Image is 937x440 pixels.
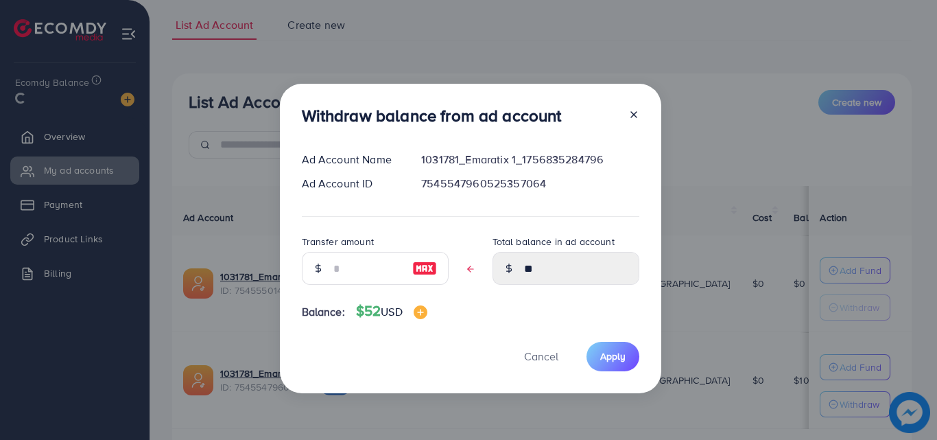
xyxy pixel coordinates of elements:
button: Apply [586,342,639,371]
div: Ad Account ID [291,176,411,192]
h3: Withdraw balance from ad account [302,106,562,126]
div: Ad Account Name [291,152,411,167]
img: image [414,305,427,319]
span: Apply [600,349,626,363]
img: image [412,260,437,277]
span: USD [381,304,402,319]
label: Total balance in ad account [493,235,615,248]
div: 1031781_Emaratix 1_1756835284796 [410,152,650,167]
div: 7545547960525357064 [410,176,650,192]
button: Cancel [507,342,576,371]
h4: $52 [356,303,427,320]
label: Transfer amount [302,235,374,248]
span: Balance: [302,304,345,320]
span: Cancel [524,349,558,364]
